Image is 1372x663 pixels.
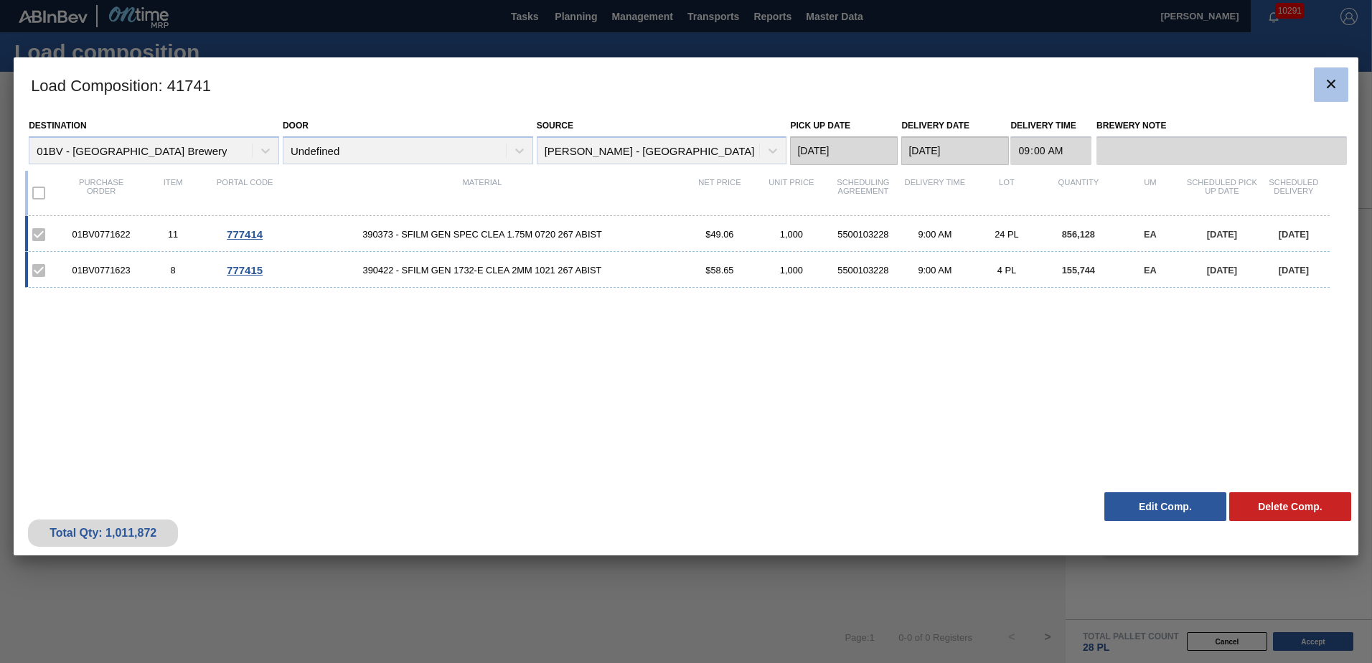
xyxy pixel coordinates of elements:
span: [DATE] [1279,265,1309,276]
span: 390373 - SFILM GEN SPEC CLEA 1.75M 0720 267 ABIST [281,229,684,240]
div: Purchase order [65,178,137,208]
button: Edit Comp. [1104,492,1226,521]
span: [DATE] [1207,229,1237,240]
div: Portal code [209,178,281,208]
input: mm/dd/yyyy [790,136,898,165]
span: [DATE] [1207,265,1237,276]
label: Source [537,121,573,131]
div: 01BV0771622 [65,229,137,240]
div: Scheduled Pick up Date [1186,178,1258,208]
span: 155,744 [1062,265,1095,276]
div: Material [281,178,684,208]
div: 1,000 [756,265,827,276]
label: Delivery Time [1010,116,1091,136]
label: Door [283,121,309,131]
h3: Load Composition : 41741 [14,57,1358,112]
span: 856,128 [1062,229,1095,240]
span: 390422 - SFILM GEN 1732-E CLEA 2MM 1021 267 ABIST [281,265,684,276]
div: Item [137,178,209,208]
div: 01BV0771623 [65,265,137,276]
div: Go to Order [209,264,281,276]
label: Destination [29,121,86,131]
div: Total Qty: 1,011,872 [39,527,167,540]
input: mm/dd/yyyy [901,136,1009,165]
div: 8 [137,265,209,276]
div: Scheduling Agreement [827,178,899,208]
div: Delivery Time [899,178,971,208]
div: $49.06 [684,229,756,240]
div: 1,000 [756,229,827,240]
div: 24 PL [971,229,1043,240]
div: Scheduled Delivery [1258,178,1330,208]
div: Quantity [1043,178,1114,208]
label: Delivery Date [901,121,969,131]
div: Unit Price [756,178,827,208]
span: 777414 [227,228,263,240]
div: 9:00 AM [899,229,971,240]
button: Delete Comp. [1229,492,1351,521]
div: 5500103228 [827,265,899,276]
label: Brewery Note [1096,116,1347,136]
span: EA [1144,229,1157,240]
div: $58.65 [684,265,756,276]
label: Pick up Date [790,121,850,131]
div: 4 PL [971,265,1043,276]
span: EA [1144,265,1157,276]
span: [DATE] [1279,229,1309,240]
div: 5500103228 [827,229,899,240]
div: 11 [137,229,209,240]
div: Net Price [684,178,756,208]
div: UM [1114,178,1186,208]
span: 777415 [227,264,263,276]
div: Go to Order [209,228,281,240]
div: 9:00 AM [899,265,971,276]
div: Lot [971,178,1043,208]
